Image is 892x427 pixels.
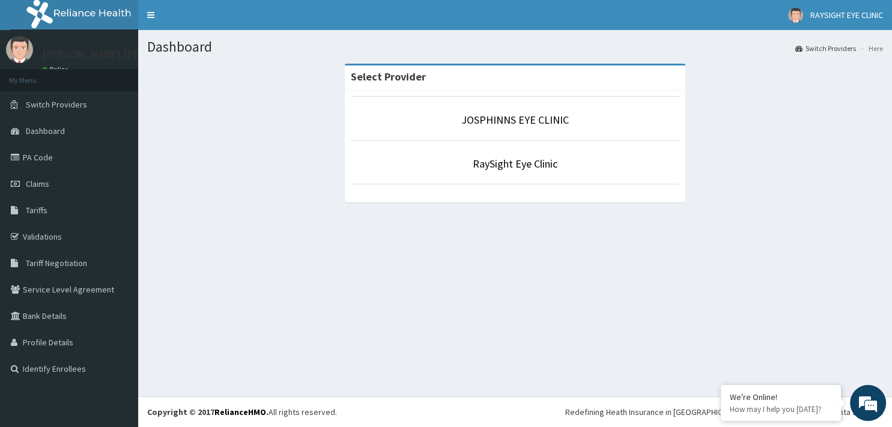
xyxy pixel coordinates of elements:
li: Here [857,43,883,53]
img: User Image [788,8,803,23]
a: JOSPHINNS EYE CLINIC [461,113,569,127]
footer: All rights reserved. [138,396,892,427]
span: Switch Providers [26,99,87,110]
div: We're Online! [730,392,832,402]
strong: Copyright © 2017 . [147,407,269,417]
a: RelianceHMO [214,407,266,417]
span: RAYSIGHT EYE CLINIC [810,10,883,20]
span: Dashboard [26,126,65,136]
span: Tariffs [26,205,47,216]
div: Redefining Heath Insurance in [GEOGRAPHIC_DATA] using Telemedicine and Data Science! [565,406,883,418]
p: [PERSON_NAME] [PERSON_NAME] [42,49,202,59]
a: Switch Providers [795,43,856,53]
a: Online [42,65,71,74]
span: Tariff Negotiation [26,258,87,268]
p: How may I help you today? [730,404,832,414]
h1: Dashboard [147,39,883,55]
a: RaySight Eye Clinic [473,157,557,171]
strong: Select Provider [351,70,426,83]
img: User Image [6,36,33,63]
span: Claims [26,178,49,189]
